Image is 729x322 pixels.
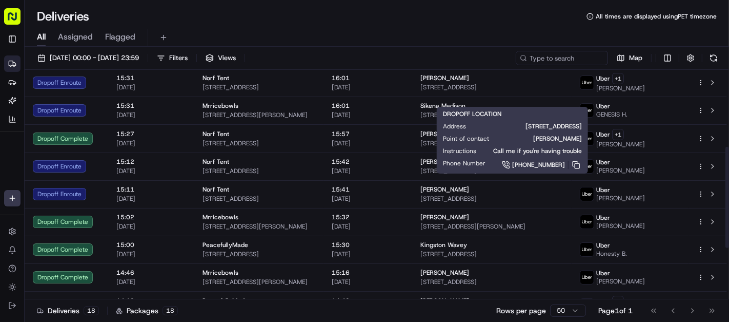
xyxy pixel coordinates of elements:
img: uber-new-logo.jpeg [580,187,594,201]
span: [STREET_ADDRESS] [420,111,563,119]
span: 15:12 [116,158,186,166]
span: Views [218,53,236,63]
button: [DATE] 00:00 - [DATE] 23:59 [33,51,144,65]
span: All [37,31,46,43]
span: [STREET_ADDRESS][PERSON_NAME] [202,278,315,286]
span: [DATE] [332,195,404,203]
span: [PERSON_NAME] [420,297,469,305]
span: [PERSON_NAME] [420,130,469,138]
span: PeacefullyMade [202,297,248,305]
span: 14:49 [332,297,404,305]
span: 16:01 [332,74,404,82]
span: Uber [596,74,610,83]
span: [DATE] 00:00 - [DATE] 23:59 [50,53,139,63]
span: [STREET_ADDRESS] [420,250,563,258]
span: [STREET_ADDRESS] [420,139,563,147]
div: Deliveries [37,306,99,316]
img: Nash [10,10,31,30]
span: [DATE] [332,167,404,175]
span: 14:19 [116,297,186,305]
span: Knowledge Base [21,148,78,159]
input: Clear [27,66,169,77]
span: [PERSON_NAME] [596,194,645,202]
span: GENESIS H. [596,110,627,119]
span: [DATE] [332,111,404,119]
div: We're available if you need us! [35,108,130,116]
span: [DATE] [116,250,186,258]
span: 15:32 [332,213,404,221]
img: uber-new-logo.jpeg [580,76,594,89]
span: Mrricebowls [202,102,238,110]
input: Type to search [516,51,608,65]
span: 16:01 [332,102,404,110]
span: Mrricebowls [202,269,238,277]
span: [DATE] [116,111,186,119]
div: 18 [84,306,99,315]
span: [STREET_ADDRESS] [420,83,563,91]
span: [PERSON_NAME] [596,84,645,92]
span: Point of contact [443,135,489,143]
span: Uber [596,214,610,222]
button: Map [612,51,647,65]
span: [STREET_ADDRESS] [420,278,563,286]
span: API Documentation [97,148,165,159]
span: Norf Tent [202,158,229,166]
span: 15:02 [116,213,186,221]
span: 15:41 [332,185,404,194]
span: [DATE] [332,222,404,231]
p: Rows per page [496,306,546,316]
span: Uber [596,269,610,277]
span: [STREET_ADDRESS] [202,139,315,147]
span: Uber [596,102,610,110]
p: Welcome 👋 [10,41,187,57]
span: [DATE] [332,83,404,91]
button: Filters [152,51,192,65]
span: 15:11 [116,185,186,194]
span: [PERSON_NAME] [420,185,469,194]
span: [PERSON_NAME] [420,158,469,166]
button: +1 [612,73,624,84]
span: 15:42 [332,158,404,166]
span: 15:31 [116,102,186,110]
div: Packages [116,306,178,316]
div: 📗 [10,149,18,158]
span: Call me if you're having trouble [493,147,582,155]
span: Kingston Wavey [420,241,467,249]
span: [PERSON_NAME] [420,269,469,277]
span: [STREET_ADDRESS] [202,167,315,175]
span: Filters [169,53,188,63]
span: DROPOFF LOCATION [443,110,501,118]
span: Uber [596,186,610,194]
span: [PERSON_NAME] [420,213,469,221]
span: [DATE] [116,222,186,231]
span: Map [629,53,642,63]
span: Norf Tent [202,185,229,194]
span: 15:31 [116,74,186,82]
span: [STREET_ADDRESS] [202,195,315,203]
div: Page 1 of 1 [598,306,633,316]
button: +1 [612,296,624,307]
img: 1736555255976-a54dd68f-1ca7-489b-9aae-adbdc363a1c4 [10,98,29,116]
span: Instructions [443,147,476,155]
button: Views [201,51,240,65]
a: Powered byPylon [72,173,124,181]
span: [DATE] [116,167,186,175]
span: [STREET_ADDRESS][PERSON_NAME] [202,222,315,231]
span: Flagged [105,31,135,43]
span: Mrricebowls [202,213,238,221]
span: [STREET_ADDRESS] [420,167,563,175]
a: 📗Knowledge Base [6,144,83,163]
span: Uber [596,297,610,306]
span: 15:27 [116,130,186,138]
span: Norf Tent [202,130,229,138]
span: [PERSON_NAME] [596,277,645,286]
a: 💻API Documentation [83,144,169,163]
span: [DATE] [116,83,186,91]
span: [PHONE_NUMBER] [512,161,565,169]
span: [STREET_ADDRESS] [482,122,582,130]
div: 💻 [87,149,95,158]
span: [DATE] [116,278,186,286]
span: PeacefullyMade [202,241,248,249]
span: [PERSON_NAME] [596,222,645,230]
span: [DATE] [332,139,404,147]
